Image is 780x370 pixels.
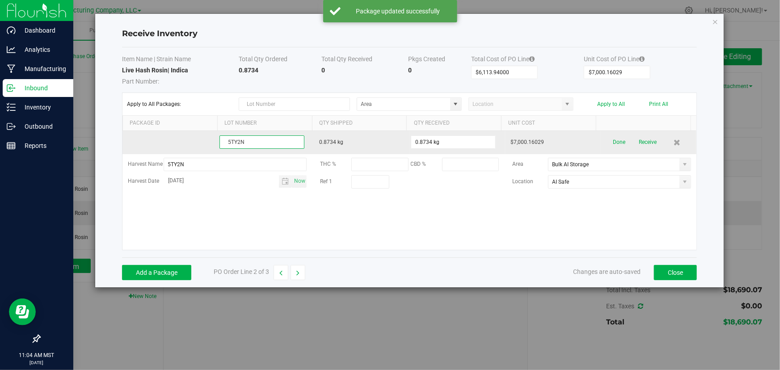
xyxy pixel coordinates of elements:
[7,122,16,131] inline-svg: Outbound
[512,160,548,168] label: Area
[408,67,412,74] strong: 0
[9,299,36,325] iframe: Resource center
[16,121,69,132] p: Outbound
[639,135,657,150] button: Receive
[16,63,69,74] p: Manufacturing
[597,101,625,107] button: Apply to All
[639,56,645,62] i: Specifying a total cost will update all package costs.
[7,103,16,112] inline-svg: Inventory
[346,7,451,16] div: Package updated successfully
[321,55,408,66] th: Total Qty Received
[712,16,718,27] button: Close modal
[649,101,668,107] button: Print All
[320,177,351,186] label: Ref 1
[7,64,16,73] inline-svg: Manufacturing
[573,268,641,275] span: Changes are auto-saved
[548,176,679,188] input: Location
[127,101,232,107] span: Apply to All Packages:
[122,116,217,131] th: Package Id
[357,98,450,110] input: Area
[501,116,596,131] th: Unit Cost
[505,131,601,154] td: $7,000.16029
[16,44,69,55] p: Analytics
[406,116,501,131] th: Qty Received
[314,131,409,154] td: 0.8734 kg
[7,84,16,92] inline-svg: Inbound
[408,55,471,66] th: Pkgs Created
[292,175,307,188] span: select
[584,66,650,79] input: Unit Cost
[7,141,16,150] inline-svg: Reports
[472,66,537,79] input: Total Cost
[312,116,407,131] th: Qty Shipped
[613,135,625,150] button: Done
[654,265,697,280] button: Close
[16,83,69,93] p: Inbound
[4,359,69,366] p: [DATE]
[217,116,312,131] th: Lot Number
[128,160,164,168] label: Harvest Name
[529,56,535,62] i: Specifying a total cost will update all package costs.
[548,158,679,171] input: Area
[7,26,16,35] inline-svg: Dashboard
[219,135,304,149] input: Lot Number
[4,351,69,359] p: 11:04 AM MST
[239,97,350,111] input: Lot Number
[411,160,442,168] label: CBD %
[122,55,239,66] th: Item Name | Strain Name
[584,55,697,66] th: Unit Cost of PO Line
[16,102,69,113] p: Inventory
[471,55,584,66] th: Total Cost of PO Line
[239,55,321,66] th: Total Qty Ordered
[122,28,697,40] h4: Receive Inventory
[292,175,308,188] span: Set Current date
[214,268,269,275] span: PO Order Line 2 of 3
[122,265,191,280] button: Add a Package
[239,67,258,74] strong: 0.8734
[128,177,164,185] label: Harvest Date
[321,67,325,74] strong: 0
[512,177,548,186] label: Location
[320,160,351,168] label: THC %
[16,25,69,36] p: Dashboard
[7,45,16,54] inline-svg: Analytics
[16,140,69,151] p: Reports
[122,67,188,74] strong: Live Hash Rosin | Indica
[279,175,292,188] span: Toggle calendar
[411,136,495,148] input: Qty Received
[122,78,159,85] span: Part Number:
